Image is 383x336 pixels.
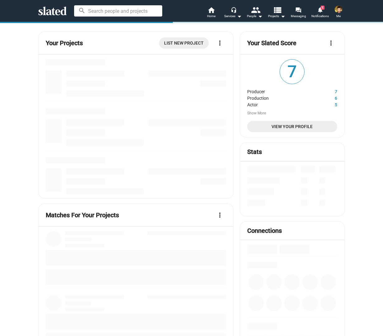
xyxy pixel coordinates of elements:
[321,6,324,10] span: 1
[309,6,331,20] a: 1Notifications
[247,148,262,156] mat-card-title: Stats
[314,88,337,94] dd: 7
[287,6,309,20] a: Messaging
[291,12,306,20] span: Messaging
[336,12,341,20] span: Me
[335,6,342,13] img: Matt Schichter
[295,7,301,13] mat-icon: forum
[216,211,224,219] mat-icon: more_vert
[216,39,224,47] mat-icon: more_vert
[280,60,304,84] span: 7
[327,39,335,47] mat-icon: more_vert
[207,12,215,20] span: Home
[224,12,242,20] div: Services
[247,88,314,94] dt: Producer
[46,39,83,47] mat-card-title: Your Projects
[244,6,266,20] button: People
[247,101,314,107] dt: Actor
[222,6,244,20] button: Services
[256,12,264,20] mat-icon: arrow_drop_down
[74,5,162,17] input: Search people and projects
[247,12,262,20] div: People
[200,6,222,20] a: Home
[247,227,282,235] mat-card-title: Connections
[235,12,243,20] mat-icon: arrow_drop_down
[331,4,346,21] button: Matt SchichterMe
[279,12,286,20] mat-icon: arrow_drop_down
[231,7,236,12] mat-icon: headset_mic
[252,121,332,132] span: View Your Profile
[314,94,337,101] dd: 6
[247,121,337,132] a: View Your Profile
[266,6,287,20] button: Projects
[311,12,329,20] span: Notifications
[247,111,266,116] button: Show More
[317,7,323,12] mat-icon: notifications
[314,101,337,107] dd: 5
[159,37,209,49] a: List New Project
[247,94,314,101] dt: Production
[247,39,296,47] mat-card-title: Your Slated Score
[268,12,285,20] span: Projects
[251,5,260,14] mat-icon: people
[207,6,215,14] mat-icon: home
[273,5,282,14] mat-icon: view_list
[46,211,119,219] mat-card-title: Matches For Your Projects
[164,37,204,49] span: List New Project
